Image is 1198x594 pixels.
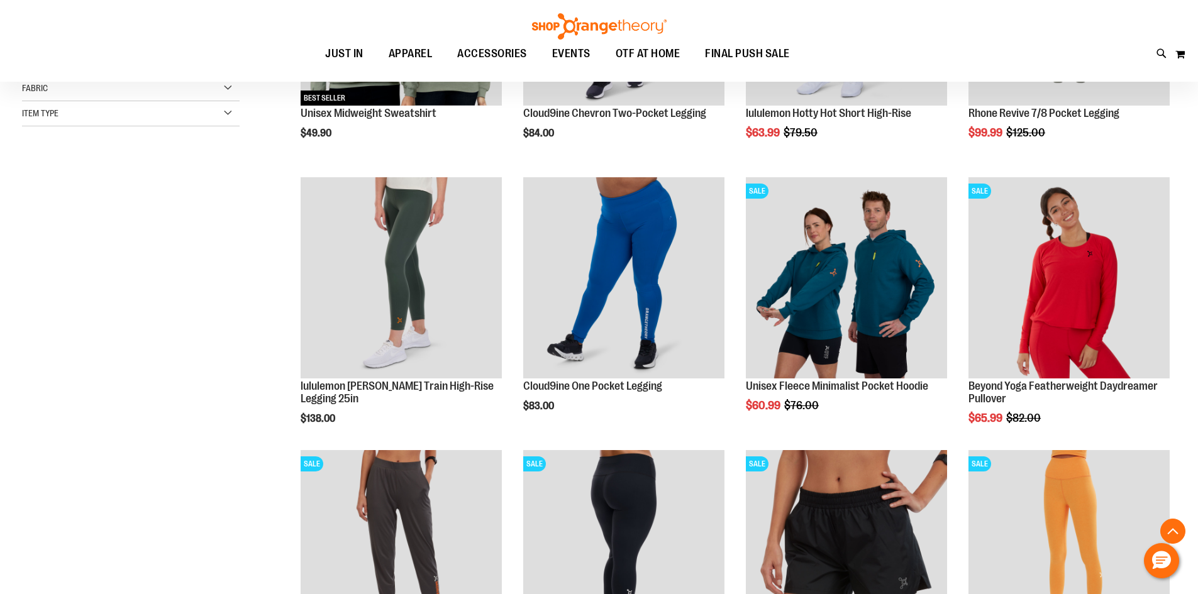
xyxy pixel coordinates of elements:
[968,380,1158,405] a: Beyond Yoga Featherweight Daydreamer Pullover
[445,40,540,69] a: ACCESSORIES
[301,128,333,139] span: $49.90
[746,177,947,378] img: Unisex Fleece Minimalist Pocket Hoodie
[784,399,821,412] span: $76.00
[968,412,1004,424] span: $65.99
[22,83,48,93] span: Fabric
[1006,126,1047,139] span: $125.00
[313,40,376,69] a: JUST IN
[523,400,556,412] span: $83.00
[523,380,662,392] a: Cloud9ine One Pocket Legging
[968,456,991,471] span: SALE
[301,177,502,380] a: Main view of 2024 October lululemon Wunder Train High-Rise
[552,40,591,68] span: EVENTS
[616,40,680,68] span: OTF AT HOME
[301,413,337,424] span: $138.00
[325,40,363,68] span: JUST IN
[301,380,494,405] a: lululemon [PERSON_NAME] Train High-Rise Legging 25in
[784,126,819,139] span: $79.50
[705,40,790,68] span: FINAL PUSH SALE
[523,107,706,119] a: Cloud9ine Chevron Two-Pocket Legging
[301,107,436,119] a: Unisex Midweight Sweatshirt
[376,40,445,68] a: APPAREL
[1160,519,1185,544] button: Back To Top
[746,184,768,199] span: SALE
[22,108,58,118] span: Item Type
[523,177,724,378] img: Cloud9ine One Pocket Legging
[540,40,603,69] a: EVENTS
[523,177,724,380] a: Cloud9ine One Pocket Legging
[968,177,1170,380] a: Product image for Beyond Yoga Featherweight Daydreamer PulloverSALE
[457,40,527,68] span: ACCESSORIES
[389,40,433,68] span: APPAREL
[746,456,768,471] span: SALE
[603,40,693,69] a: OTF AT HOME
[968,184,991,199] span: SALE
[517,171,731,444] div: product
[746,380,928,392] a: Unisex Fleece Minimalist Pocket Hoodie
[301,177,502,378] img: Main view of 2024 October lululemon Wunder Train High-Rise
[968,177,1170,378] img: Product image for Beyond Yoga Featherweight Daydreamer Pullover
[740,171,953,444] div: product
[746,399,782,412] span: $60.99
[294,171,508,456] div: product
[530,13,668,40] img: Shop Orangetheory
[962,171,1176,456] div: product
[523,456,546,471] span: SALE
[692,40,802,69] a: FINAL PUSH SALE
[746,126,782,139] span: $63.99
[968,126,1004,139] span: $99.99
[1144,543,1179,578] button: Hello, have a question? Let’s chat.
[746,177,947,380] a: Unisex Fleece Minimalist Pocket HoodieSALE
[746,107,911,119] a: lululemon Hotty Hot Short High-Rise
[523,128,556,139] span: $84.00
[1006,412,1043,424] span: $82.00
[301,456,323,471] span: SALE
[301,91,348,106] span: BEST SELLER
[968,107,1119,119] a: Rhone Revive 7/8 Pocket Legging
